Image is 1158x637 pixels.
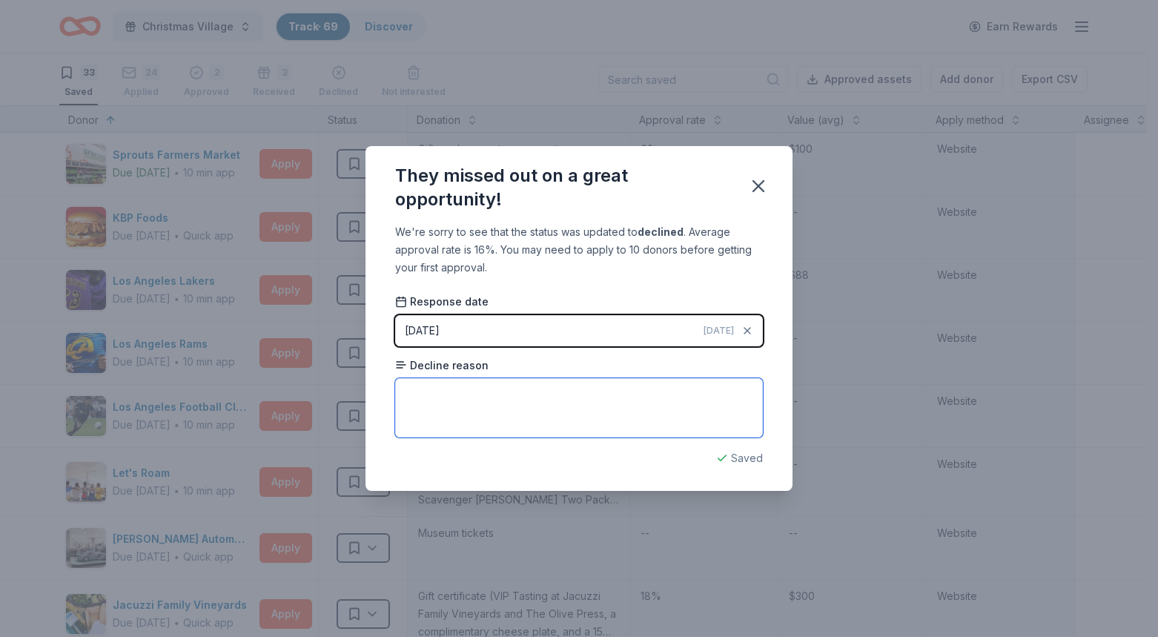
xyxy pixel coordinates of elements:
[704,325,734,337] span: [DATE]
[395,358,489,373] span: Decline reason
[395,223,763,277] div: We're sorry to see that the status was updated to . Average approval rate is 16%. You may need to...
[395,294,489,309] span: Response date
[405,322,440,340] div: [DATE]
[395,315,763,346] button: [DATE][DATE]
[395,164,730,211] div: They missed out on a great opportunity!
[638,225,684,238] b: declined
